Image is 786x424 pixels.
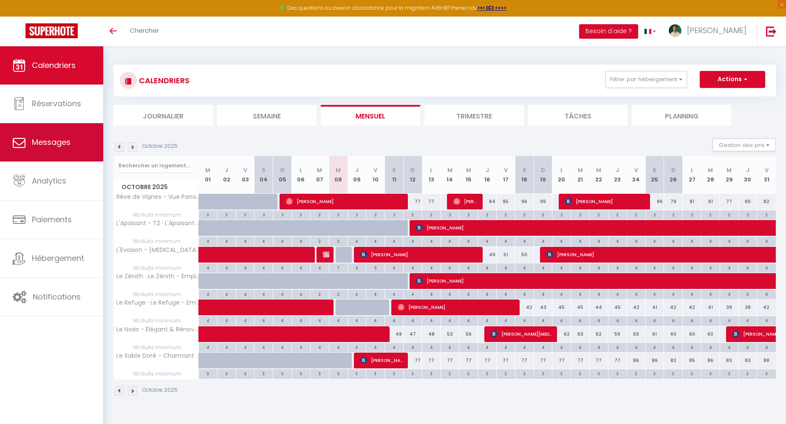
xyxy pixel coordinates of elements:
[441,316,459,324] div: 4
[218,263,236,271] div: 4
[114,290,198,299] span: Nb Nuits minimum
[571,156,590,194] th: 21
[225,166,228,174] abbr: J
[515,290,534,298] div: 4
[478,247,497,263] div: 49
[292,210,310,218] div: 2
[25,23,78,38] img: Super Booking
[142,142,178,150] p: Octobre 2025
[552,263,571,271] div: 4
[115,220,200,226] span: L'Apaisant - T2 · L'Apaisant - Le confort au centre de Dax - T2
[236,263,254,271] div: 4
[571,290,589,298] div: 4
[311,290,329,298] div: 2
[552,237,571,245] div: 4
[137,71,189,90] h3: CALENDRIERS
[541,166,545,174] abbr: D
[348,156,366,194] th: 09
[317,166,322,174] abbr: M
[534,263,552,271] div: 4
[645,300,664,315] div: 41
[590,156,608,194] th: 22
[700,71,765,88] button: Actions
[114,181,198,193] span: Octobre 2025
[534,316,552,324] div: 4
[608,290,627,298] div: 4
[627,210,645,218] div: 2
[218,316,236,324] div: 4
[528,105,628,126] li: Tâches
[720,300,738,315] div: 39
[646,290,664,298] div: 4
[627,300,645,315] div: 42
[653,166,656,174] abbr: S
[114,263,198,273] span: Nb Nuits minimum
[113,105,213,126] li: Journalier
[497,194,515,209] div: 95
[683,290,701,298] div: 4
[199,210,217,218] div: 2
[720,316,738,324] div: 4
[273,290,291,298] div: 4
[441,263,459,271] div: 4
[422,316,441,324] div: 4
[739,263,757,271] div: 4
[720,263,738,271] div: 4
[552,300,571,315] div: 45
[478,194,497,209] div: 84
[218,210,236,218] div: 2
[738,156,757,194] th: 30
[114,210,198,220] span: Nb Nuits minimum
[664,156,683,194] th: 26
[311,237,329,245] div: 2
[739,237,757,245] div: 4
[292,237,310,245] div: 4
[497,210,515,218] div: 2
[627,316,645,324] div: 4
[459,316,478,324] div: 4
[33,291,81,302] span: Notifications
[236,316,254,324] div: 4
[565,193,646,209] span: [PERSON_NAME]
[634,166,638,174] abbr: V
[236,237,254,245] div: 4
[114,316,198,325] span: Nb Nuits minimum
[32,98,81,109] span: Réservations
[218,237,236,245] div: 4
[757,263,776,271] div: 4
[385,263,403,271] div: 4
[441,237,459,245] div: 4
[115,194,200,200] span: Rêve de Vignes - Vue Panoramique et Sauna
[323,246,329,263] span: [PERSON_NAME]
[701,156,720,194] th: 28
[348,290,366,298] div: 4
[459,290,478,298] div: 4
[701,194,720,209] div: 81
[662,17,757,46] a: ... [PERSON_NAME]
[571,237,589,245] div: 4
[459,237,478,245] div: 4
[491,326,553,342] span: [PERSON_NAME][MEDICAL_DATA]
[534,237,552,245] div: 4
[447,166,452,174] abbr: M
[515,194,534,209] div: 96
[757,316,776,324] div: 4
[534,300,552,315] div: 43
[534,290,552,298] div: 4
[497,156,515,194] th: 17
[329,237,348,245] div: 2
[478,210,496,218] div: 2
[571,210,589,218] div: 2
[552,210,571,218] div: 2
[608,156,627,194] th: 23
[515,237,534,245] div: 4
[329,210,348,218] div: 2
[199,316,217,324] div: 4
[329,290,348,298] div: 2
[392,166,396,174] abbr: S
[739,316,757,324] div: 4
[605,71,687,88] button: Filtrer par hébergement
[404,210,422,218] div: 2
[683,156,701,194] th: 27
[596,166,601,174] abbr: M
